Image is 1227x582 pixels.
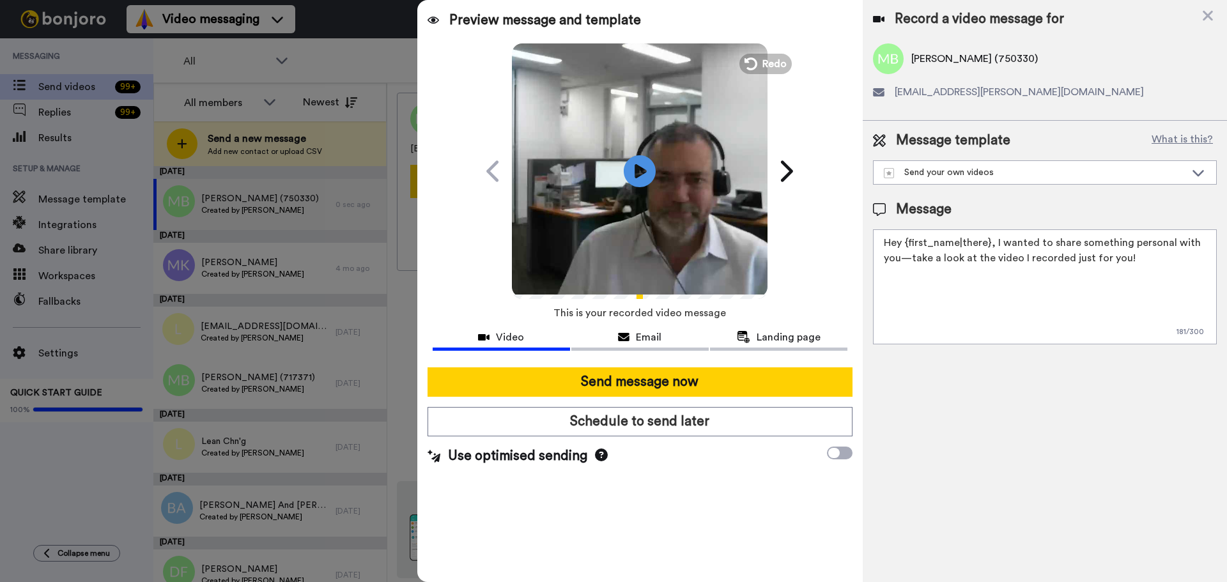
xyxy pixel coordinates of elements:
span: Email [636,330,661,345]
span: Message [896,200,952,219]
span: This is your recorded video message [553,299,726,327]
span: Use optimised sending [448,447,587,466]
span: Landing page [757,330,821,345]
button: Send message now [428,367,853,397]
button: Schedule to send later [428,407,853,436]
span: Video [496,330,524,345]
div: Send your own videos [884,166,1185,179]
img: demo-template.svg [884,168,894,178]
textarea: Hey {first_name|there}, I wanted to share something personal with you—take a look at the video I ... [873,229,1217,344]
span: [EMAIL_ADDRESS][PERSON_NAME][DOMAIN_NAME] [895,84,1144,100]
span: Message template [896,131,1010,150]
button: What is this? [1148,131,1217,150]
